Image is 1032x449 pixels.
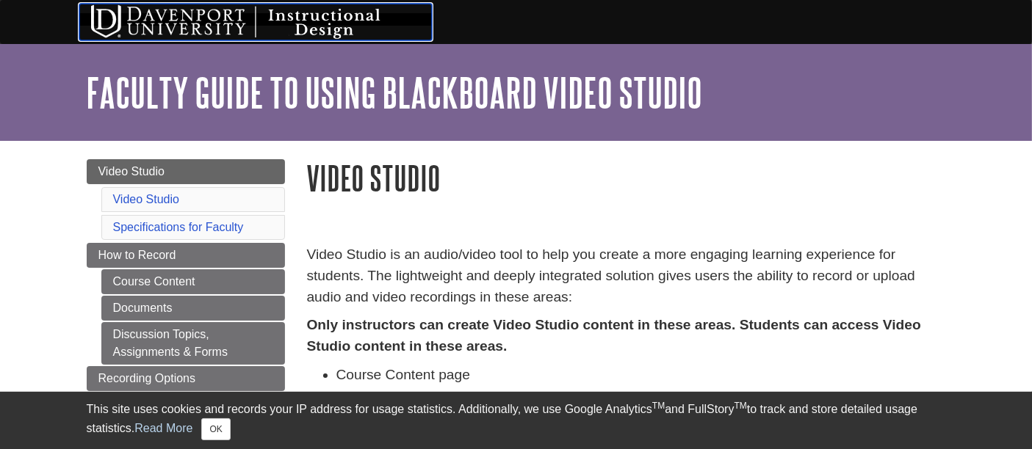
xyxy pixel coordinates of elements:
[201,418,230,440] button: Close
[87,70,703,115] a: Faculty Guide to Using Blackboard Video Studio
[307,159,946,197] h1: Video Studio
[79,4,432,40] img: Davenport University Instructional Design
[735,401,747,411] sup: TM
[87,366,285,391] a: Recording Options
[134,422,192,434] a: Read More
[87,159,285,184] a: Video Studio
[98,249,176,261] span: How to Record
[98,372,196,384] span: Recording Options
[113,193,179,205] a: Video Studio
[652,401,665,411] sup: TM
[101,322,285,365] a: Discussion Topics, Assignments & Forms
[98,165,165,178] span: Video Studio
[113,221,244,233] a: Specifications for Faculty
[87,401,946,440] div: This site uses cookies and records your IP address for usage statistics. Additionally, we use Goo...
[307,244,946,307] p: Video Studio is an audio/video tool to help you create a more engaging learning experience for st...
[307,317,921,354] strong: Only instructors can create Video Studio content in these areas. Students can access Video Studio...
[87,243,285,268] a: How to Record
[336,365,946,386] li: Course Content page
[336,386,946,407] li: Documents
[101,269,285,294] a: Course Content
[101,296,285,321] a: Documents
